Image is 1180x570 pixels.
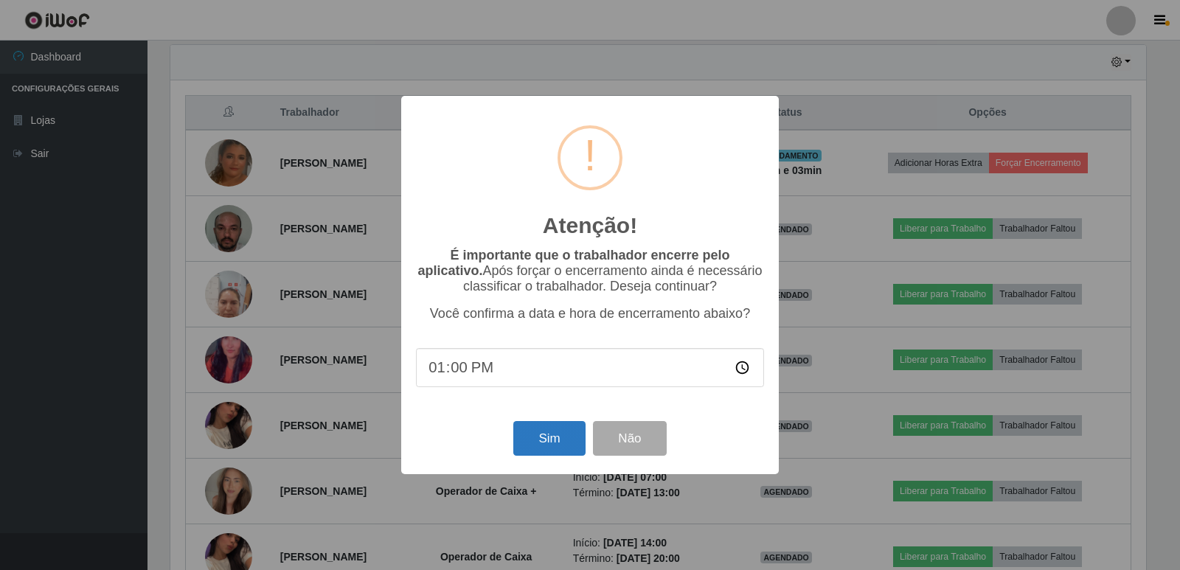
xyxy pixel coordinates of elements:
button: Não [593,421,666,456]
h2: Atenção! [543,212,637,239]
p: Após forçar o encerramento ainda é necessário classificar o trabalhador. Deseja continuar? [416,248,764,294]
button: Sim [513,421,585,456]
p: Você confirma a data e hora de encerramento abaixo? [416,306,764,322]
b: É importante que o trabalhador encerre pelo aplicativo. [417,248,729,278]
